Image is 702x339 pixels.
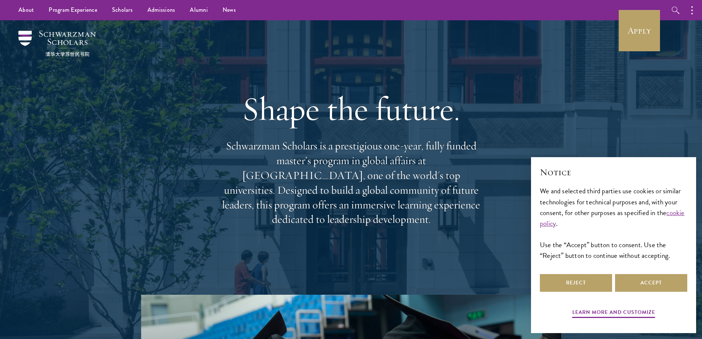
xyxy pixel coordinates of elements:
[219,88,484,129] h1: Shape the future.
[572,308,655,319] button: Learn more and customize
[540,207,685,229] a: cookie policy
[619,10,660,51] a: Apply
[540,274,612,292] button: Reject
[540,166,687,179] h2: Notice
[540,186,687,260] div: We and selected third parties use cookies or similar technologies for technical purposes and, wit...
[18,31,96,56] img: Schwarzman Scholars
[219,139,484,227] p: Schwarzman Scholars is a prestigious one-year, fully funded master’s program in global affairs at...
[615,274,687,292] button: Accept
